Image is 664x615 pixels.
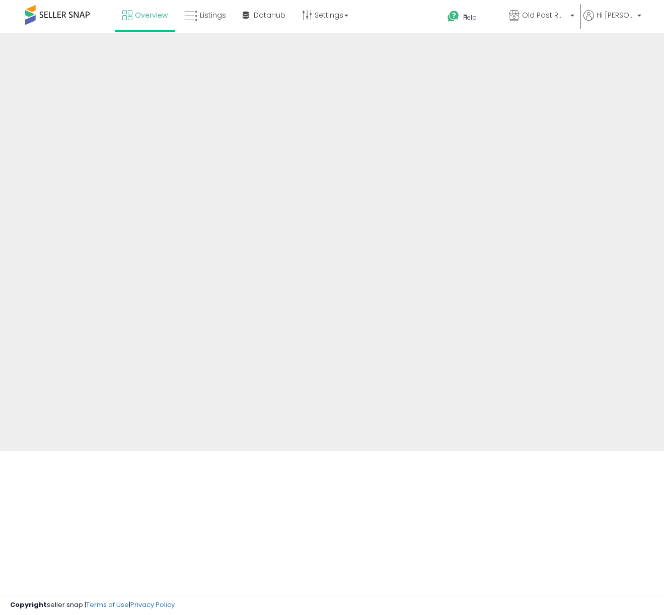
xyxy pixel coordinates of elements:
[522,10,567,20] span: Old Post Road LLC
[200,10,226,20] span: Listings
[439,3,500,33] a: Help
[597,10,634,20] span: Hi [PERSON_NAME]
[583,10,641,33] a: Hi [PERSON_NAME]
[447,10,460,23] i: Get Help
[254,10,285,20] span: DataHub
[463,13,477,22] span: Help
[135,10,168,20] span: Overview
